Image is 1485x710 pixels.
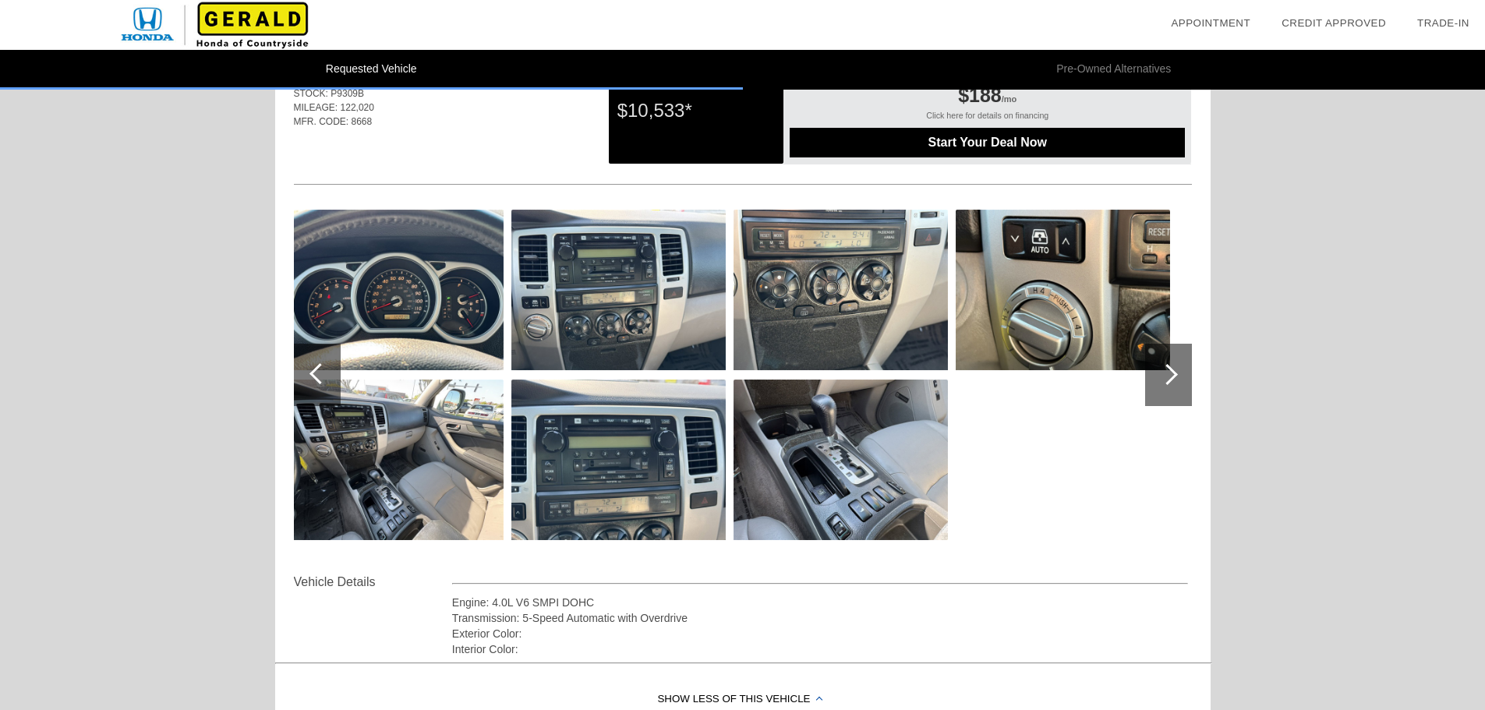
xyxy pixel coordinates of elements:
[809,136,1165,150] span: Start Your Deal Now
[289,210,504,370] img: image.aspx
[734,380,948,540] img: image.aspx
[294,573,452,592] div: Vehicle Details
[294,102,338,113] span: MILEAGE:
[452,641,1189,657] div: Interior Color:
[1171,17,1250,29] a: Appointment
[617,90,775,131] div: $10,533*
[452,595,1189,610] div: Engine: 4.0L V6 SMPI DOHC
[294,138,1192,163] div: Quoted on [DATE] 6:41:32 AM
[1417,17,1469,29] a: Trade-In
[289,380,504,540] img: image.aspx
[341,102,374,113] span: 122,020
[956,210,1170,370] img: image.aspx
[734,210,948,370] img: image.aspx
[1282,17,1386,29] a: Credit Approved
[352,116,373,127] span: 8668
[452,610,1189,626] div: Transmission: 5-Speed Automatic with Overdrive
[511,210,726,370] img: image.aspx
[452,626,1189,641] div: Exterior Color:
[294,116,349,127] span: MFR. CODE:
[511,380,726,540] img: image.aspx
[790,111,1185,128] div: Click here for details on financing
